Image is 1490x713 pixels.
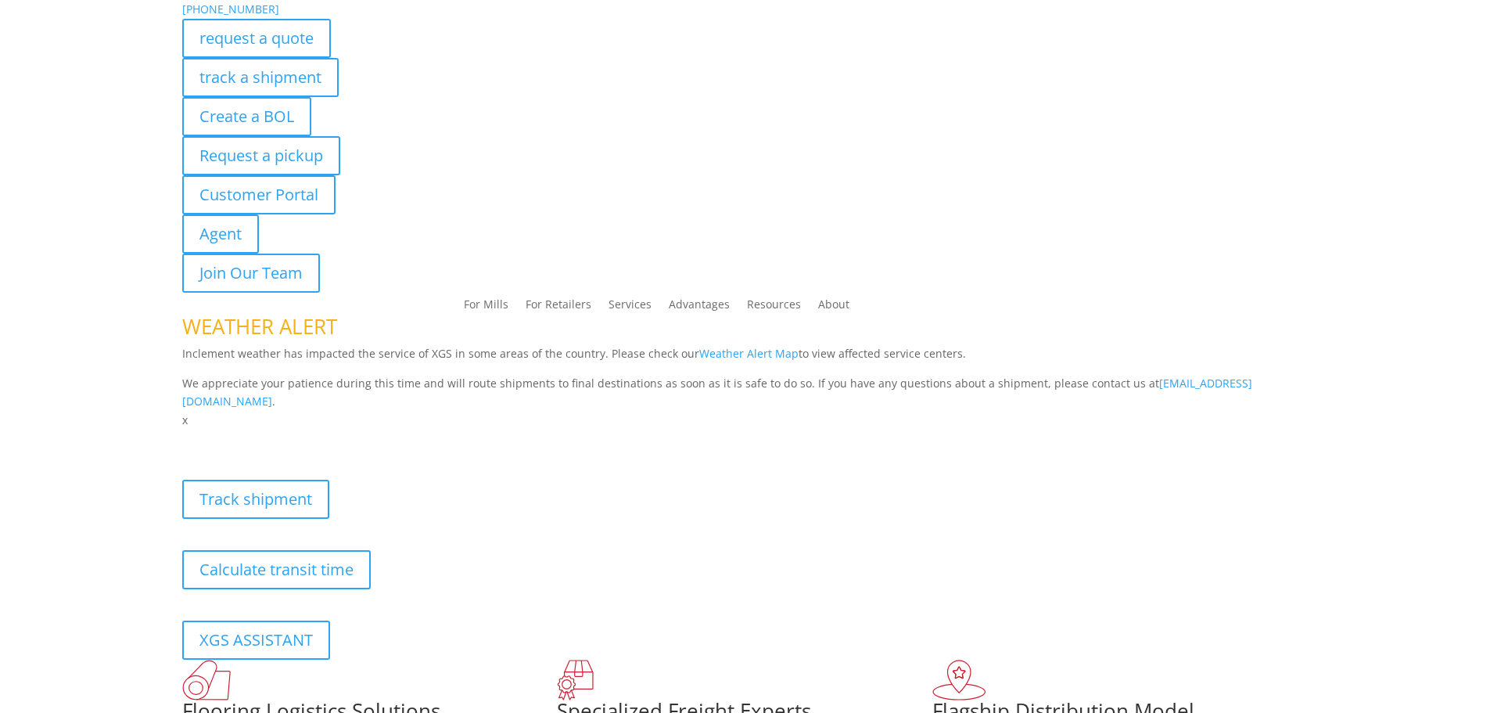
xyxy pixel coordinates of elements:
a: Track shipment [182,480,329,519]
a: Join Our Team [182,254,320,293]
p: Inclement weather has impacted the service of XGS in some areas of the country. Please check our ... [182,344,1309,374]
a: About [818,299,849,316]
a: Weather Alert Map [699,346,799,361]
span: WEATHER ALERT [182,312,337,340]
a: Request a pickup [182,136,340,175]
a: [PHONE_NUMBER] [182,2,279,16]
img: xgs-icon-flagship-distribution-model-red [932,660,986,700]
a: XGS ASSISTANT [182,621,330,660]
a: request a quote [182,19,331,58]
img: xgs-icon-total-supply-chain-intelligence-red [182,660,231,700]
a: track a shipment [182,58,339,97]
a: For Retailers [526,299,591,316]
a: Customer Portal [182,175,336,214]
img: xgs-icon-focused-on-flooring-red [557,660,594,700]
a: Create a BOL [182,97,311,136]
a: Agent [182,214,259,254]
a: Services [609,299,652,316]
a: For Mills [464,299,508,316]
p: We appreciate your patience during this time and will route shipments to final destinations as so... [182,374,1309,412]
p: x [182,411,1309,430]
a: Calculate transit time [182,550,371,589]
a: Advantages [669,299,730,316]
b: Visibility, transparency, and control for your entire supply chain. [182,432,531,447]
a: Resources [747,299,801,316]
